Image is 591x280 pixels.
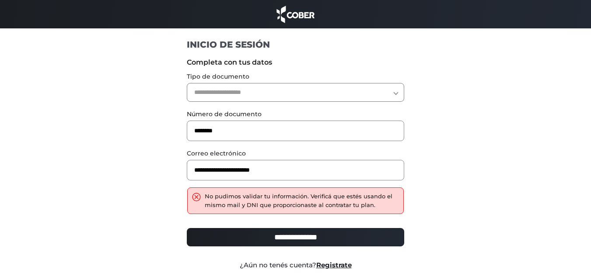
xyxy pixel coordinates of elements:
[187,110,404,119] label: Número de documento
[187,72,404,81] label: Tipo de documento
[205,192,399,209] div: No pudimos validar tu información. Verificá que estés usando el mismo mail y DNI que proporcionas...
[274,4,317,24] img: cober_marca.png
[180,260,411,270] div: ¿Aún no tenés cuenta?
[187,149,404,158] label: Correo electrónico
[187,39,404,50] h1: INICIO DE SESIÓN
[187,57,404,68] label: Completa con tus datos
[316,261,352,269] a: Registrate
